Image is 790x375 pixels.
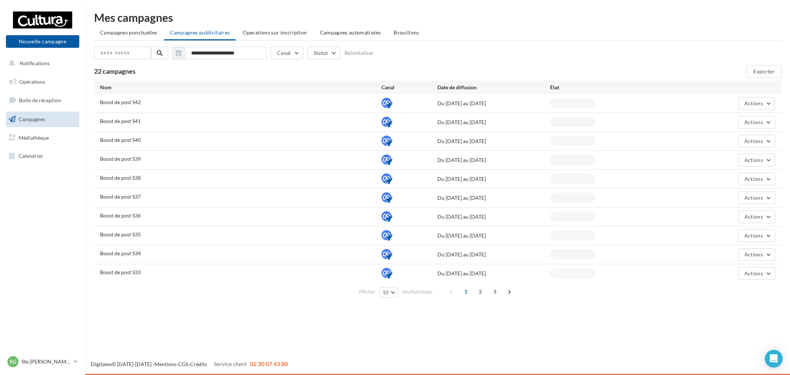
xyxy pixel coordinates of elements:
[379,287,398,298] button: 10
[19,97,61,103] span: Boîte de réception
[94,12,781,23] div: Mes campagnes
[100,250,141,256] span: Boost de post S34
[738,154,775,166] button: Actions
[4,92,81,108] a: Boîte de réception
[744,119,763,125] span: Actions
[744,270,763,276] span: Actions
[437,137,550,145] div: Du [DATE] au [DATE]
[100,212,141,219] span: Boost de post S36
[320,29,381,36] span: Campagnes automatisées
[307,47,340,59] button: Statut
[744,213,763,220] span: Actions
[383,289,389,295] span: 10
[460,286,472,298] span: 1
[765,350,783,368] div: Open Intercom Messenger
[437,100,550,107] div: Du [DATE] au [DATE]
[437,119,550,126] div: Du [DATE] au [DATE]
[178,361,188,367] a: CGS
[738,173,775,185] button: Actions
[738,97,775,110] button: Actions
[100,84,381,91] div: Nom
[744,100,763,106] span: Actions
[243,29,307,36] span: Operations sur inscription
[20,60,50,66] span: Notifications
[437,175,550,183] div: Du [DATE] au [DATE]
[437,232,550,239] div: Du [DATE] au [DATE]
[381,84,438,91] div: Canal
[402,288,433,295] span: résultats/page
[6,355,79,369] a: SG Ste [PERSON_NAME] des Bois
[437,156,550,164] div: Du [DATE] au [DATE]
[489,286,501,298] span: 3
[100,269,141,275] span: Boost de post S33
[21,358,71,365] p: Ste [PERSON_NAME] des Bois
[744,251,763,258] span: Actions
[19,134,49,140] span: Médiathèque
[19,153,43,159] span: Calendrier
[100,118,141,124] span: Boost de post S41
[10,358,16,365] span: SG
[154,361,176,367] a: Mentions
[91,361,288,367] span: © [DATE]-[DATE] - - -
[100,193,141,200] span: Boost de post S37
[4,112,81,127] a: Campagnes
[4,56,78,71] button: Notifications
[738,135,775,147] button: Actions
[738,210,775,223] button: Actions
[394,29,419,36] span: Brouillons
[100,156,141,162] span: Boost de post S39
[738,267,775,280] button: Actions
[744,232,763,239] span: Actions
[437,84,550,91] div: Date de diffusion
[4,130,81,146] a: Médiathèque
[6,35,79,48] button: Nouvelle campagne
[738,192,775,204] button: Actions
[4,74,81,90] a: Opérations
[91,361,112,367] a: Digitaleo
[100,231,141,238] span: Boost de post S35
[747,65,781,78] button: Exporter
[94,67,136,75] span: 22 campagnes
[19,116,45,122] span: Campagnes
[744,157,763,163] span: Actions
[190,361,207,367] a: Crédits
[100,29,157,36] span: Campagnes ponctuelles
[100,137,141,143] span: Boost de post S40
[550,84,663,91] div: État
[437,270,550,277] div: Du [DATE] au [DATE]
[214,360,247,367] span: Service client
[250,360,288,367] span: 02 30 07 43 80
[359,288,375,295] span: Afficher
[271,47,303,59] button: Canal
[4,148,81,164] a: Calendrier
[437,213,550,220] div: Du [DATE] au [DATE]
[100,175,141,181] span: Boost de post S38
[437,251,550,258] div: Du [DATE] au [DATE]
[344,50,374,56] button: Réinitialiser
[474,286,486,298] span: 2
[437,194,550,202] div: Du [DATE] au [DATE]
[100,99,141,105] span: Boost de post S42
[738,229,775,242] button: Actions
[744,176,763,182] span: Actions
[19,79,45,85] span: Opérations
[744,138,763,144] span: Actions
[744,195,763,201] span: Actions
[738,116,775,129] button: Actions
[738,248,775,261] button: Actions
